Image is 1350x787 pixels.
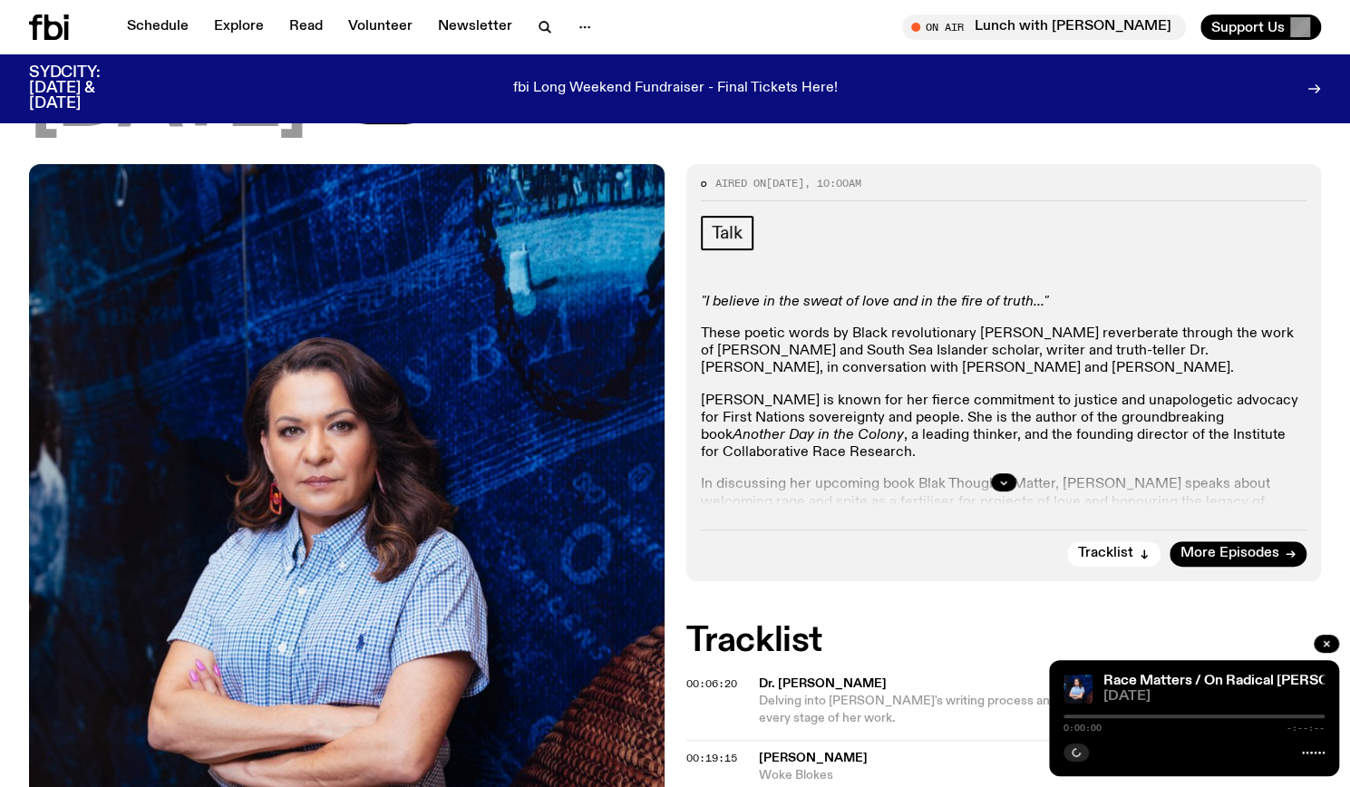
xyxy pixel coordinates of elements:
[686,625,1322,657] h2: Tracklist
[1287,724,1325,733] span: -:--:--
[29,65,145,112] h3: SYDCITY: [DATE] & [DATE]
[804,176,861,190] span: , 10:00am
[1200,15,1321,40] button: Support Us
[513,81,838,97] p: fbi Long Weekend Fundraiser - Final Tickets Here!
[1078,547,1133,560] span: Tracklist
[701,393,1307,462] p: [PERSON_NAME] is known for her fierce commitment to justice and unapologetic advocacy for First N...
[759,767,1163,784] span: Woke Blokes
[701,325,1307,378] p: These poetic words by Black revolutionary [PERSON_NAME] reverberate through the work of [PERSON_N...
[701,216,753,250] a: Talk
[1067,541,1161,567] button: Tracklist
[116,15,199,40] a: Schedule
[1103,690,1325,704] span: [DATE]
[759,752,868,764] span: [PERSON_NAME]
[337,15,423,40] a: Volunteer
[733,428,904,442] em: Another Day in the Colony
[715,176,766,190] span: Aired on
[686,753,737,763] button: 00:19:15
[712,223,743,243] span: Talk
[1170,541,1306,567] a: More Episodes
[759,675,1239,693] span: Dr. [PERSON_NAME]
[686,679,737,689] button: 00:06:20
[203,15,275,40] a: Explore
[902,15,1186,40] button: On AirLunch with [PERSON_NAME]
[766,176,804,190] span: [DATE]
[1180,547,1279,560] span: More Episodes
[1211,19,1285,35] span: Support Us
[686,751,737,765] span: 00:19:15
[278,15,334,40] a: Read
[701,295,1048,309] em: "I believe in the sweat of love and in the fire of truth..."
[1063,724,1102,733] span: 0:00:00
[29,61,306,142] span: [DATE]
[427,15,523,40] a: Newsletter
[759,695,1235,724] span: Delving into [PERSON_NAME]'s writing process and how she centres community in every stage of her ...
[686,676,737,691] span: 00:06:20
